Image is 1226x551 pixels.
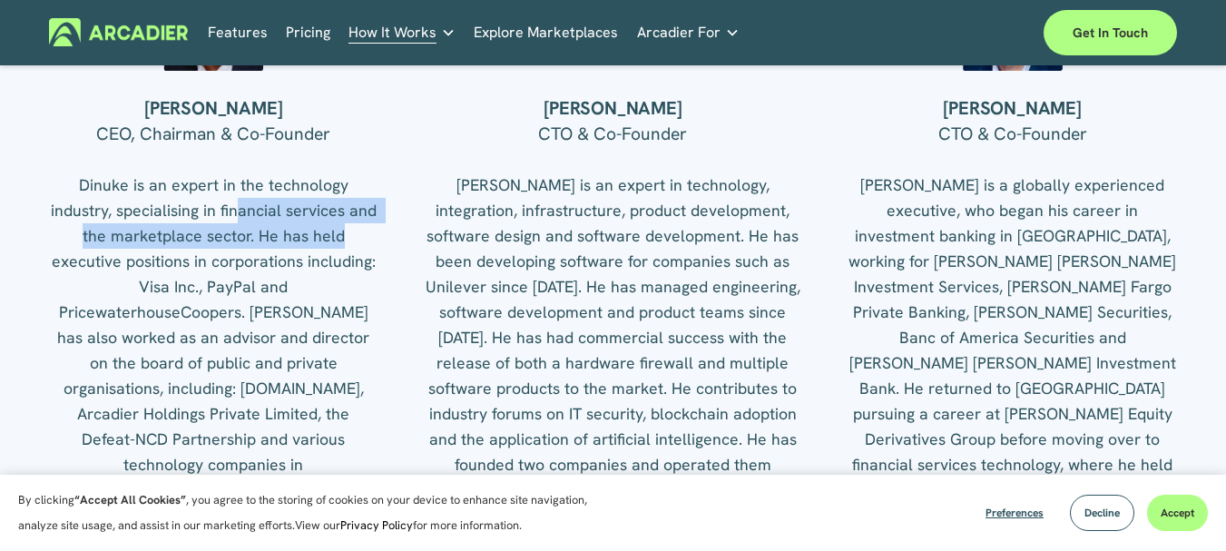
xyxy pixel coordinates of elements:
[340,517,413,533] a: Privacy Policy
[986,506,1044,520] span: Preferences
[49,18,188,46] img: Arcadier
[848,122,1177,147] p: CTO & Co-Founder
[425,97,800,121] h4: [PERSON_NAME]
[74,492,186,507] strong: “Accept All Cookies”
[1070,495,1134,531] button: Decline
[348,18,456,46] a: folder dropdown
[1084,506,1120,520] span: Decline
[49,172,378,503] p: Dinuke is an expert in the technology industry, specialising in financial services and the market...
[474,18,618,46] a: Explore Marketplaces
[637,20,721,45] span: Arcadier For
[1135,464,1226,551] iframe: Chat Widget
[144,96,282,120] strong: [PERSON_NAME]
[1044,10,1177,55] a: Get in touch
[425,122,800,147] p: CTO & Co-Founder
[848,97,1177,121] h4: [PERSON_NAME]
[286,18,330,46] a: Pricing
[18,487,608,538] p: By clicking , you agree to the storing of cookies on your device to enhance site navigation, anal...
[848,172,1177,503] p: [PERSON_NAME] is a globally experienced executive, who began his career in investment banking in ...
[637,18,740,46] a: folder dropdown
[972,495,1057,531] button: Preferences
[208,18,268,46] a: Features
[49,122,378,147] p: CEO, Chairman & Co-Founder
[348,20,436,45] span: How It Works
